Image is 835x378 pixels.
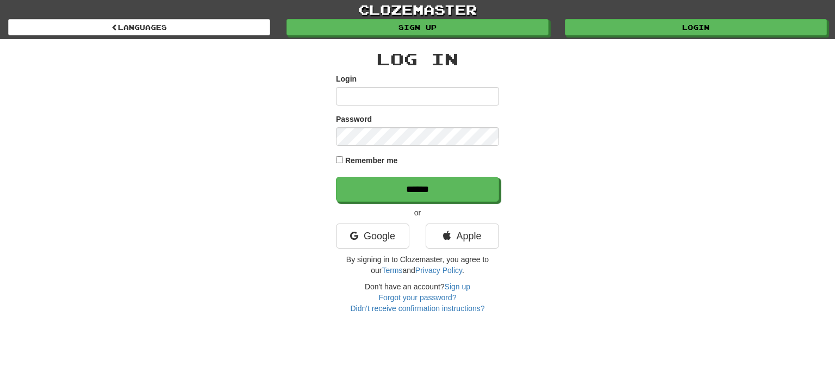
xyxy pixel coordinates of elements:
a: Apple [426,224,499,249]
a: Google [336,224,409,249]
a: Sign up [286,19,549,35]
label: Password [336,114,372,125]
div: Don't have an account? [336,281,499,314]
label: Login [336,73,357,84]
a: Forgot your password? [378,293,456,302]
p: By signing in to Clozemaster, you agree to our and . [336,254,499,276]
a: Privacy Policy [415,266,462,275]
p: or [336,207,499,218]
a: Languages [8,19,270,35]
a: Didn't receive confirmation instructions? [350,304,484,313]
a: Terms [382,266,402,275]
a: Login [565,19,827,35]
h2: Log In [336,50,499,68]
a: Sign up [445,282,470,291]
label: Remember me [345,155,398,166]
